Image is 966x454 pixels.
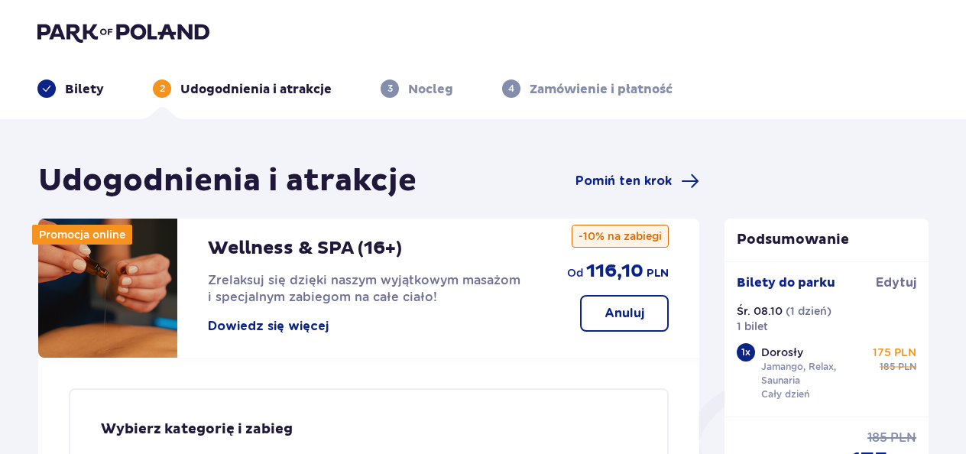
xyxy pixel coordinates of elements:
[737,303,783,319] p: Śr. 08.10
[737,319,768,334] p: 1 bilet
[647,266,669,281] span: PLN
[387,82,393,96] p: 3
[101,420,293,439] p: Wybierz kategorię i zabieg
[586,260,643,283] span: 116,10
[880,360,895,374] span: 185
[867,430,887,446] span: 185
[208,237,402,260] p: Wellness & SPA (16+)
[160,82,165,96] p: 2
[180,81,332,98] p: Udogodnienia i atrakcje
[786,303,831,319] p: ( 1 dzień )
[724,231,929,249] p: Podsumowanie
[65,81,104,98] p: Bilety
[761,360,867,388] p: Jamango, Relax, Saunaria
[37,21,209,43] img: Park of Poland logo
[38,219,177,358] img: attraction
[38,162,417,200] h1: Udogodnienia i atrakcje
[530,81,673,98] p: Zamówienie i płatność
[508,82,514,96] p: 4
[575,172,699,190] a: Pomiń ten krok
[580,295,669,332] button: Anuluj
[408,81,453,98] p: Nocleg
[381,79,453,98] div: 3Nocleg
[208,273,520,304] span: Zrelaksuj się dzięki naszym wyjątkowym masażom i specjalnym zabiegom na całe ciało!
[898,360,916,374] span: PLN
[208,318,329,335] button: Dowiedz się więcej
[761,388,809,401] p: Cały dzień
[737,343,755,362] div: 1 x
[605,305,644,322] p: Anuluj
[567,265,583,281] span: od
[153,79,332,98] div: 2Udogodnienia i atrakcje
[873,345,916,360] p: 175 PLN
[876,274,916,291] span: Edytuj
[761,345,803,360] p: Dorosły
[502,79,673,98] div: 4Zamówienie i płatność
[37,79,104,98] div: Bilety
[32,225,132,245] div: Promocja online
[737,274,835,291] p: Bilety do parku
[575,173,672,190] span: Pomiń ten krok
[572,225,669,248] p: -10% na zabiegi
[890,430,916,446] span: PLN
